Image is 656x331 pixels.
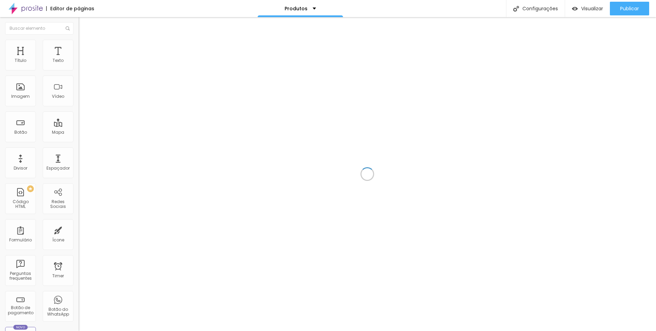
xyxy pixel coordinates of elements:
p: Produtos [285,6,307,11]
img: view-1.svg [572,6,578,12]
div: Botão do WhatsApp [44,307,71,317]
div: Novo [13,325,28,330]
div: Mapa [52,130,64,135]
button: Visualizar [565,2,610,15]
div: Espaçador [46,166,70,171]
div: Ícone [52,238,64,242]
div: Formulário [9,238,32,242]
span: Publicar [620,6,639,11]
div: Botão [14,130,27,135]
input: Buscar elemento [5,22,73,35]
button: Publicar [610,2,649,15]
div: Texto [53,58,64,63]
div: Editor de páginas [46,6,94,11]
div: Código HTML [7,199,34,209]
div: Divisor [14,166,27,171]
div: Imagem [11,94,30,99]
img: Icone [513,6,519,12]
div: Timer [52,274,64,278]
div: Botão de pagamento [7,305,34,315]
div: Vídeo [52,94,64,99]
div: Título [15,58,26,63]
img: Icone [66,26,70,30]
div: Perguntas frequentes [7,271,34,281]
span: Visualizar [581,6,603,11]
div: Redes Sociais [44,199,71,209]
